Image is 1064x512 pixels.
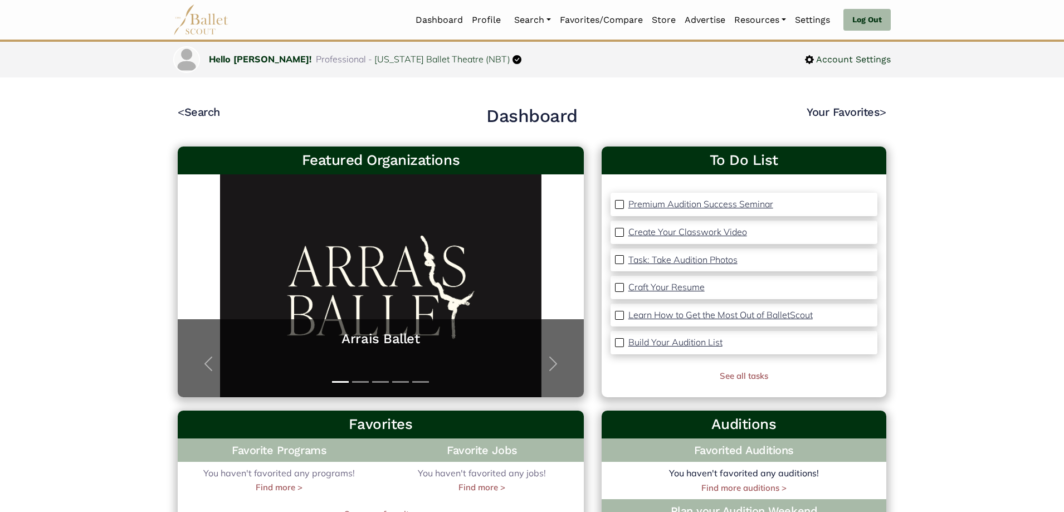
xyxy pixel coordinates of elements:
div: You haven't favorited any jobs! [380,466,583,494]
button: Slide 5 [412,376,429,388]
a: Task: Take Audition Photos [628,253,738,267]
p: Premium Audition Success Seminar [628,198,773,209]
p: Build Your Audition List [628,337,723,348]
a: Advertise [680,8,730,32]
a: Profile [467,8,505,32]
button: Slide 1 [332,376,349,388]
a: Favorites/Compare [555,8,647,32]
a: Account Settings [805,52,891,67]
code: > [880,105,886,119]
h3: Auditions [611,415,877,434]
a: Create Your Classwork Video [628,225,747,240]
button: Slide 4 [392,376,409,388]
a: Find more > [256,481,302,494]
p: Craft Your Resume [628,281,705,292]
a: Find more auditions > [701,482,787,493]
a: See all tasks [720,370,768,381]
span: - [368,53,372,65]
span: Account Settings [814,52,891,67]
a: Premium Audition Success Seminar [628,197,773,212]
p: Learn How to Get the Most Out of BalletScout [628,309,813,320]
code: < [178,105,184,119]
h4: Favorite Programs [178,438,380,462]
a: Arrais Ballet [189,330,573,348]
a: <Search [178,105,220,119]
a: [US_STATE] Ballet Theatre (NBT) [374,53,510,65]
h2: Dashboard [486,105,578,128]
a: Log Out [843,9,891,31]
a: Store [647,8,680,32]
span: Professional [316,53,366,65]
h4: Favorited Auditions [611,443,877,457]
p: You haven't favorited any auditions! [602,466,886,481]
p: Create Your Classwork Video [628,226,747,237]
a: Find more > [458,481,505,494]
a: To Do List [611,151,877,170]
a: Dashboard [411,8,467,32]
div: You haven't favorited any programs! [178,466,380,494]
a: Search [510,8,555,32]
a: Craft Your Resume [628,280,705,295]
a: Settings [790,8,834,32]
a: Learn How to Get the Most Out of BalletScout [628,308,813,323]
button: Slide 3 [372,376,389,388]
a: Your Favorites> [807,105,886,119]
a: Resources [730,8,790,32]
a: Hello [PERSON_NAME]! [209,53,311,65]
button: Slide 2 [352,376,369,388]
a: Build Your Audition List [628,335,723,350]
img: profile picture [174,47,199,72]
h4: Favorite Jobs [380,438,583,462]
h3: Featured Organizations [187,151,575,170]
h3: Favorites [187,415,575,434]
p: Task: Take Audition Photos [628,254,738,265]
